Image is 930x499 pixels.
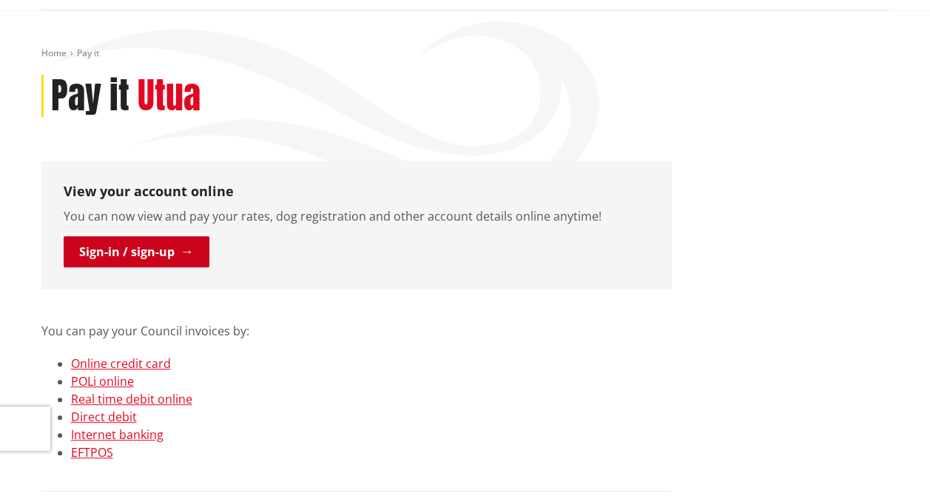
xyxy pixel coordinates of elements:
p: You can pay your Council invoices by: [41,304,672,340]
span: Pay it [77,47,99,59]
a: Home [41,47,67,59]
a: POLi online [71,373,134,389]
a: Real time debit online [71,391,192,407]
h3: View your account online [64,184,650,200]
h2: Utua [138,75,201,118]
a: EFTPOS [71,444,113,461]
nav: breadcrumb [41,47,889,60]
p: You can now view and pay your rates, dog registration and other account details online anytime! [64,207,650,225]
a: Direct debit [71,409,137,425]
iframe: Messenger Launcher [862,437,915,490]
h1: Pay it [51,75,129,118]
a: Internet banking [71,426,164,443]
a: Sign-in / sign-up [64,236,209,267]
a: Online credit card [71,355,171,372]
